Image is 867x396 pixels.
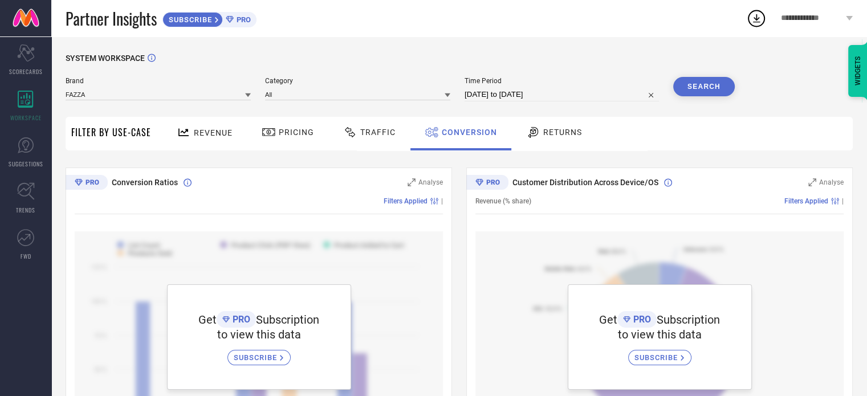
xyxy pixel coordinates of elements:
[265,77,450,85] span: Category
[442,128,497,137] span: Conversion
[618,328,702,341] span: to view this data
[9,67,43,76] span: SCORECARDS
[112,178,178,187] span: Conversion Ratios
[418,178,443,186] span: Analyse
[66,175,108,192] div: Premium
[163,15,215,24] span: SUBSCRIBE
[842,197,844,205] span: |
[408,178,416,186] svg: Zoom
[234,15,251,24] span: PRO
[279,128,314,137] span: Pricing
[9,160,43,168] span: SUGGESTIONS
[234,353,280,362] span: SUBSCRIBE
[465,77,659,85] span: Time Period
[66,7,157,30] span: Partner Insights
[384,197,428,205] span: Filters Applied
[198,313,217,326] span: Get
[16,206,35,214] span: TRENDS
[599,313,617,326] span: Get
[465,88,659,101] input: Select time period
[194,128,233,137] span: Revenue
[360,128,396,137] span: Traffic
[256,313,319,326] span: Subscription
[66,54,145,63] span: SYSTEM WORKSPACE
[66,77,251,85] span: Brand
[441,197,443,205] span: |
[21,252,31,260] span: FWD
[808,178,816,186] svg: Zoom
[162,9,257,27] a: SUBSCRIBEPRO
[819,178,844,186] span: Analyse
[475,197,531,205] span: Revenue (% share)
[630,314,651,325] span: PRO
[543,128,582,137] span: Returns
[10,113,42,122] span: WORKSPACE
[657,313,720,326] span: Subscription
[230,314,250,325] span: PRO
[628,341,691,365] a: SUBSCRIBE
[71,125,151,139] span: Filter By Use-Case
[217,328,301,341] span: to view this data
[673,77,735,96] button: Search
[746,8,767,28] div: Open download list
[784,197,828,205] span: Filters Applied
[512,178,658,187] span: Customer Distribution Across Device/OS
[227,341,291,365] a: SUBSCRIBE
[466,175,508,192] div: Premium
[634,353,681,362] span: SUBSCRIBE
